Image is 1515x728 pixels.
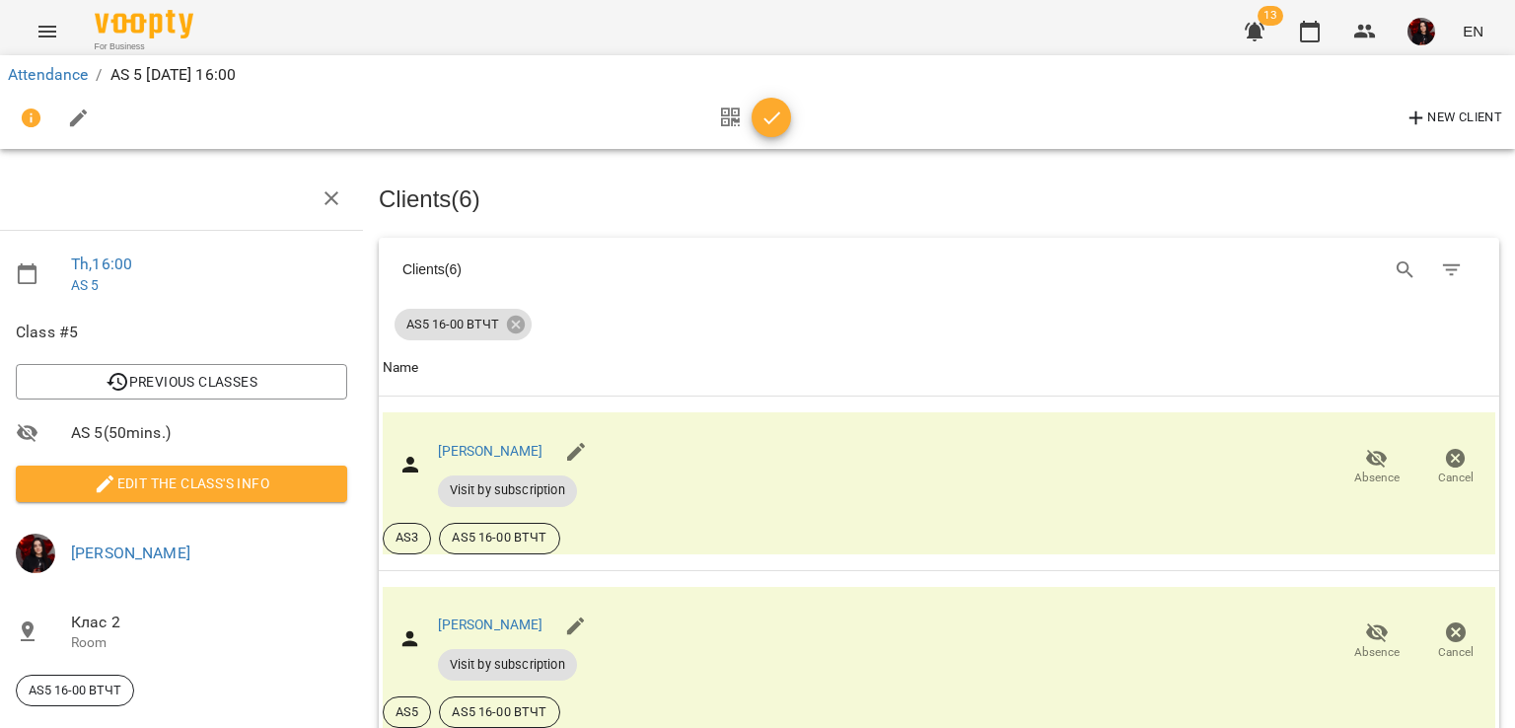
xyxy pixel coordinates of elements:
[95,40,193,53] span: For Business
[95,10,193,38] img: Voopty Logo
[110,63,237,87] p: AS 5 [DATE] 16:00
[16,675,134,706] div: AS5 16-00 ВТЧТ
[438,481,577,499] span: Visit by subscription
[1400,103,1507,134] button: New Client
[1428,247,1476,294] button: Filter
[16,321,347,344] span: Class #5
[8,63,1507,87] nav: breadcrumb
[71,544,190,562] a: [PERSON_NAME]
[1258,6,1283,26] span: 13
[402,259,921,279] div: Clients ( 6 )
[32,370,331,394] span: Previous Classes
[1337,614,1416,669] button: Absence
[438,617,543,632] a: [PERSON_NAME]
[379,238,1499,301] div: Table Toolbar
[71,611,347,634] span: Клас 2
[1407,18,1435,45] img: 11eefa85f2c1bcf485bdfce11c545767.jpg
[1416,440,1495,495] button: Cancel
[1354,470,1400,486] span: Absence
[96,63,102,87] li: /
[383,356,419,380] div: Sort
[395,309,532,340] div: AS5 16-00 ВТЧТ
[379,186,1499,212] h3: Clients ( 6 )
[71,633,347,653] p: Room
[71,277,100,293] a: AS 5
[8,65,88,84] a: Attendance
[395,316,511,333] span: AS5 16-00 ВТЧТ
[17,682,133,699] span: AS5 16-00 ВТЧТ
[1463,21,1483,41] span: EN
[384,703,430,721] span: AS5
[1416,614,1495,669] button: Cancel
[440,703,558,721] span: AS5 16-00 ВТЧТ
[1438,644,1474,661] span: Cancel
[16,534,55,573] img: 11eefa85f2c1bcf485bdfce11c545767.jpg
[1405,107,1502,130] span: New Client
[1337,440,1416,495] button: Absence
[32,472,331,495] span: Edit the class's Info
[383,356,1495,380] span: Name
[71,255,132,273] a: Th , 16:00
[383,356,419,380] div: Name
[24,8,71,55] button: Menu
[1438,470,1474,486] span: Cancel
[1382,247,1429,294] button: Search
[1354,644,1400,661] span: Absence
[440,529,558,546] span: AS5 16-00 ВТЧТ
[16,364,347,400] button: Previous Classes
[438,443,543,459] a: [PERSON_NAME]
[438,656,577,674] span: Visit by subscription
[1455,13,1491,49] button: EN
[16,466,347,501] button: Edit the class's Info
[71,421,347,445] span: AS 5 ( 50 mins. )
[384,529,430,546] span: AS3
